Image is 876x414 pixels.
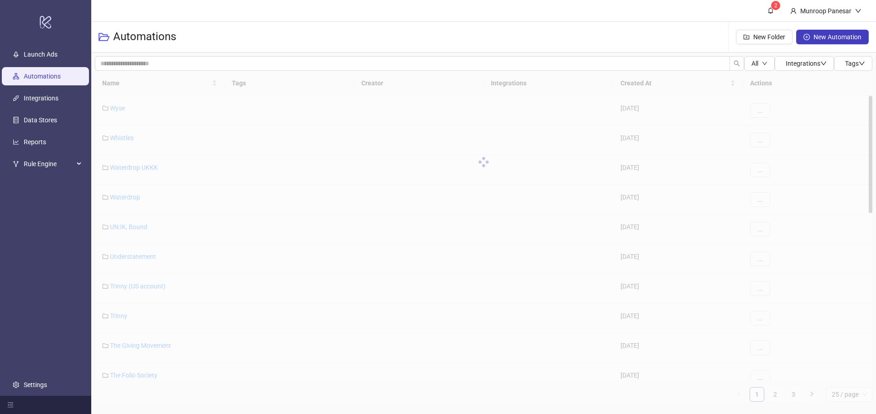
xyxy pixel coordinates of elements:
span: user [790,8,797,14]
span: Tags [845,60,865,67]
button: Tagsdown [834,56,872,71]
div: Munroop Panesar [797,6,855,16]
span: fork [13,161,19,167]
span: folder-add [743,34,750,40]
span: plus-circle [803,34,810,40]
button: Integrationsdown [775,56,834,71]
h3: Automations [113,30,176,44]
span: Integrations [786,60,827,67]
button: New Folder [736,30,793,44]
sup: 2 [771,1,780,10]
a: Automations [24,73,61,80]
span: bell [767,7,774,14]
span: All [751,60,758,67]
a: Settings [24,381,47,388]
span: search [734,60,740,67]
a: Launch Ads [24,51,57,58]
span: New Folder [753,33,785,41]
span: 2 [774,2,777,9]
span: down [762,61,767,66]
a: Data Stores [24,116,57,124]
span: folder-open [99,31,109,42]
span: New Automation [813,33,861,41]
span: down [859,60,865,67]
a: Reports [24,138,46,146]
button: Alldown [744,56,775,71]
span: Rule Engine [24,155,74,173]
a: Integrations [24,94,58,102]
button: New Automation [796,30,869,44]
span: down [855,8,861,14]
span: down [820,60,827,67]
span: menu-fold [7,402,14,408]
